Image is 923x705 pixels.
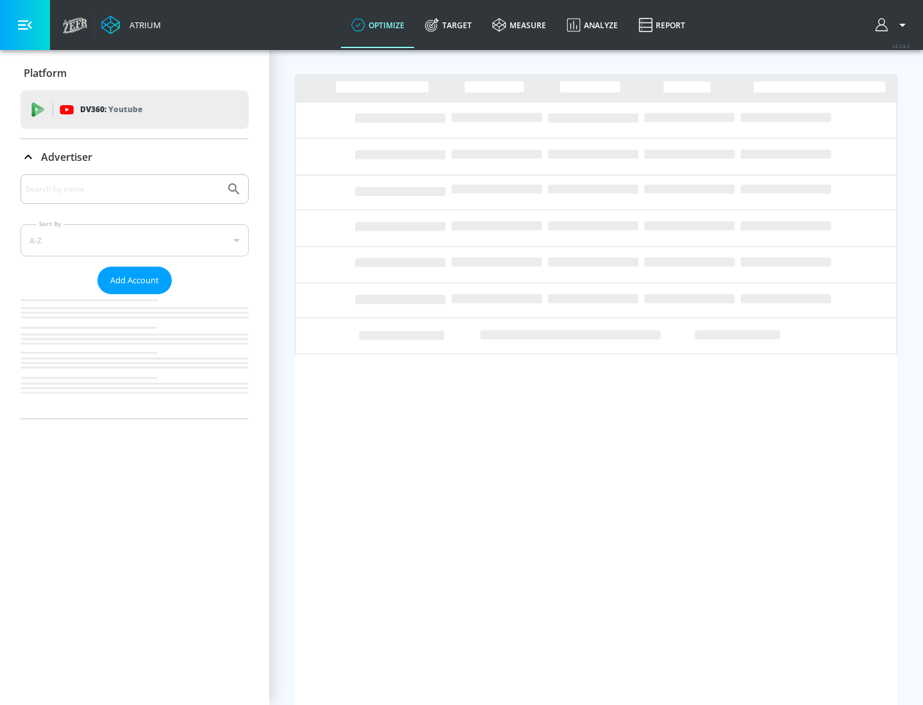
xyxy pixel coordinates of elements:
span: Add Account [110,273,159,288]
a: measure [482,2,556,48]
label: Sort By [37,220,64,228]
p: Platform [24,66,67,80]
nav: list of Advertiser [21,294,249,419]
div: Advertiser [21,139,249,175]
p: DV360: [80,103,142,117]
button: Add Account [97,267,172,294]
input: Search by name [26,181,220,197]
p: Youtube [108,103,142,116]
a: Target [415,2,482,48]
div: Platform [21,55,249,91]
p: Advertiser [41,150,92,164]
div: Advertiser [21,174,249,419]
a: Atrium [101,15,161,35]
div: DV360: Youtube [21,90,249,129]
a: Analyze [556,2,628,48]
div: A-Z [21,224,249,256]
span: v 4.24.0 [892,42,910,49]
a: Report [628,2,695,48]
div: Atrium [124,19,161,31]
a: optimize [341,2,415,48]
